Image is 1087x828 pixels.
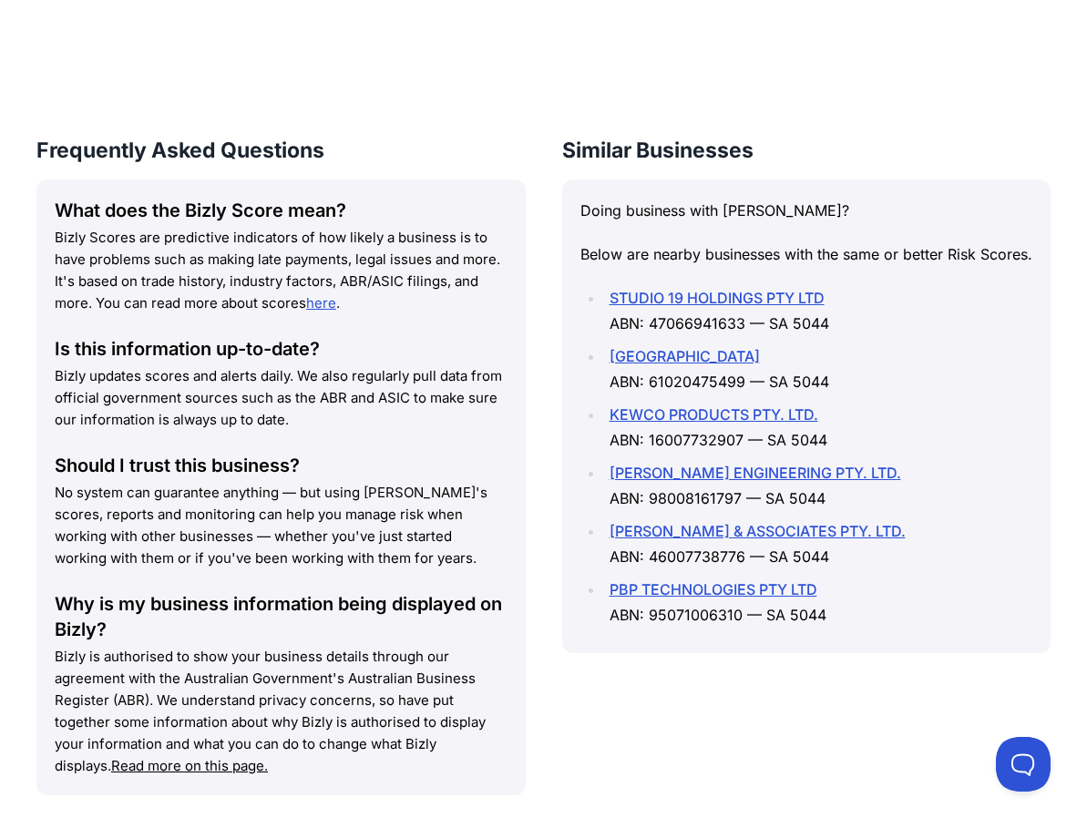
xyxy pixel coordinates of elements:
[580,241,1033,267] p: Below are nearby businesses with the same or better Risk Scores.
[610,405,818,424] a: KEWCO PRODUCTS PTY. LTD.
[55,482,508,569] p: No system can guarantee anything — but using [PERSON_NAME]'s scores, reports and monitoring can h...
[55,453,508,478] div: Should I trust this business?
[55,365,508,431] p: Bizly updates scores and alerts daily. We also regularly pull data from official government sourc...
[996,737,1051,792] iframe: Toggle Customer Support
[580,198,1033,223] p: Doing business with [PERSON_NAME]?
[604,577,1033,628] li: ABN: 95071006310 — SA 5044
[604,285,1033,336] li: ABN: 47066941633 — SA 5044
[111,757,268,774] a: Read more on this page.
[55,591,508,642] div: Why is my business information being displayed on Bizly?
[610,522,906,540] a: [PERSON_NAME] & ASSOCIATES PTY. LTD.
[604,518,1033,569] li: ABN: 46007738776 — SA 5044
[55,336,508,362] div: Is this information up-to-date?
[36,136,526,165] h3: Frequently Asked Questions
[306,294,336,312] a: here
[562,136,1051,165] h3: Similar Businesses
[55,198,508,223] div: What does the Bizly Score mean?
[610,580,817,598] a: PBP TECHNOLOGIES PTY LTD
[604,460,1033,511] li: ABN: 98008161797 — SA 5044
[55,646,508,777] p: Bizly is authorised to show your business details through our agreement with the Australian Gover...
[610,464,901,482] a: [PERSON_NAME] ENGINEERING PTY. LTD.
[604,343,1033,394] li: ABN: 61020475499 — SA 5044
[55,227,508,314] p: Bizly Scores are predictive indicators of how likely a business is to have problems such as makin...
[610,347,760,365] a: [GEOGRAPHIC_DATA]
[610,289,825,307] a: STUDIO 19 HOLDINGS PTY LTD
[604,402,1033,453] li: ABN: 16007732907 — SA 5044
